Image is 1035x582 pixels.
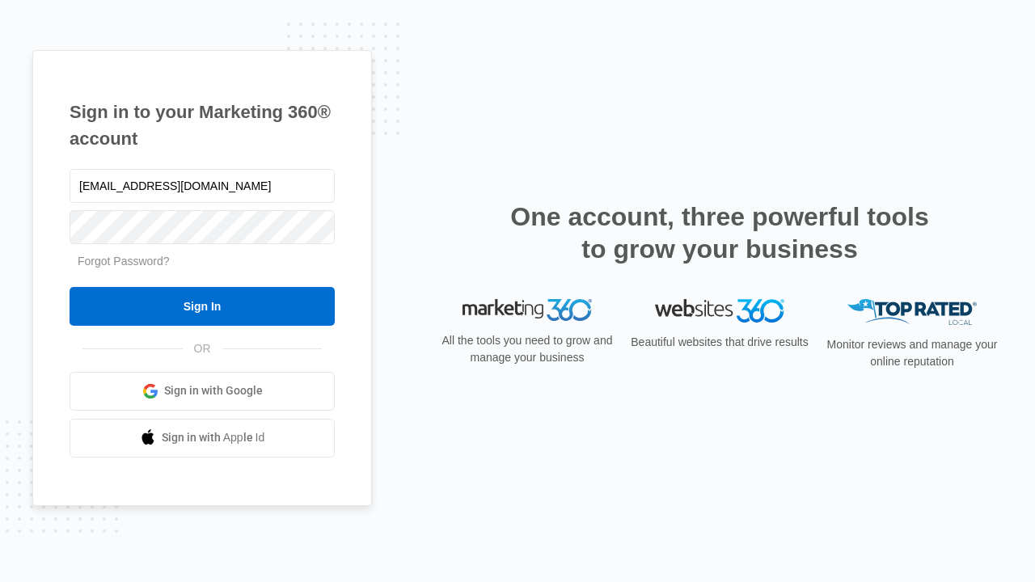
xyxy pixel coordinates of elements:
[183,340,222,357] span: OR
[847,299,977,326] img: Top Rated Local
[70,372,335,411] a: Sign in with Google
[505,200,934,265] h2: One account, three powerful tools to grow your business
[70,99,335,152] h1: Sign in to your Marketing 360® account
[70,287,335,326] input: Sign In
[70,419,335,458] a: Sign in with Apple Id
[164,382,263,399] span: Sign in with Google
[70,169,335,203] input: Email
[655,299,784,323] img: Websites 360
[78,255,170,268] a: Forgot Password?
[629,334,810,351] p: Beautiful websites that drive results
[162,429,265,446] span: Sign in with Apple Id
[437,332,618,366] p: All the tools you need to grow and manage your business
[463,299,592,322] img: Marketing 360
[822,336,1003,370] p: Monitor reviews and manage your online reputation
